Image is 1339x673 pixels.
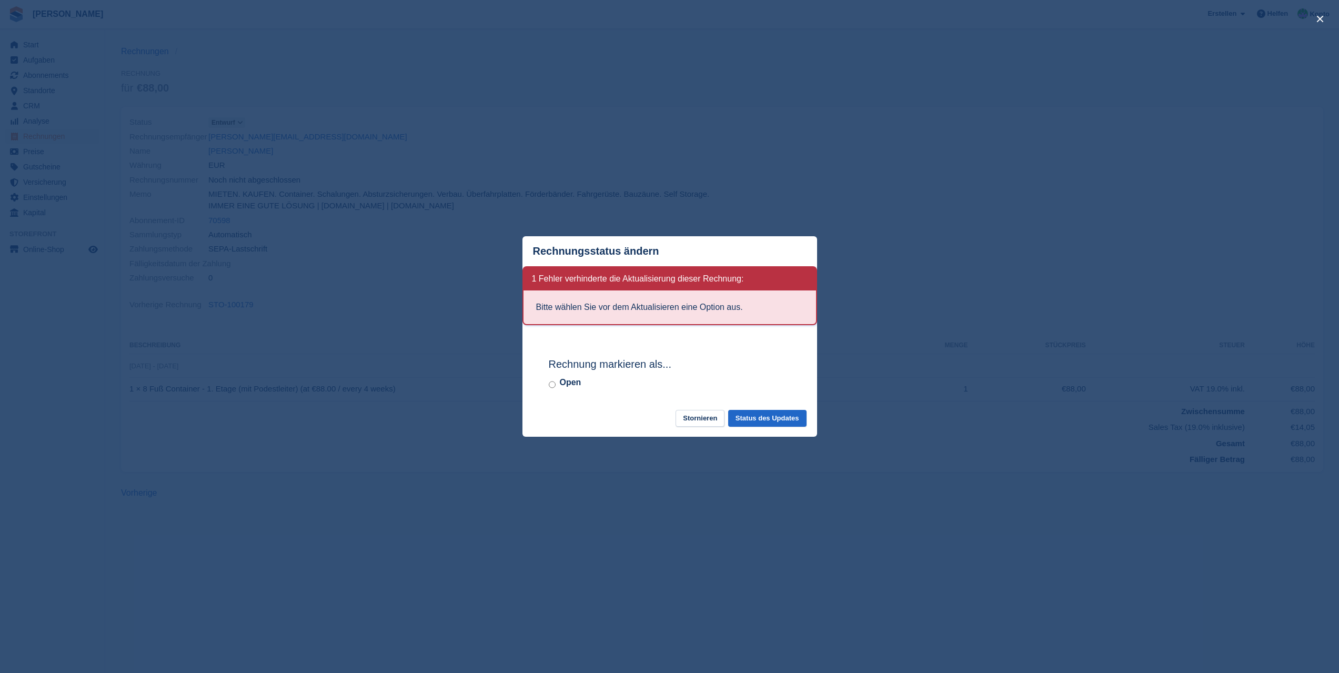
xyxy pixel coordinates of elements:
[676,410,724,427] button: Stornieren
[536,301,803,314] li: Bitte wählen Sie vor dem Aktualisieren eine Option aus.
[728,410,807,427] button: Status des Updates
[560,376,581,389] label: Open
[549,356,791,372] h2: Rechnung markieren als...
[533,245,659,257] p: Rechnungsstatus ändern
[532,274,744,284] h2: 1 Fehler verhinderte die Aktualisierung dieser Rechnung:
[1312,11,1328,27] button: close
